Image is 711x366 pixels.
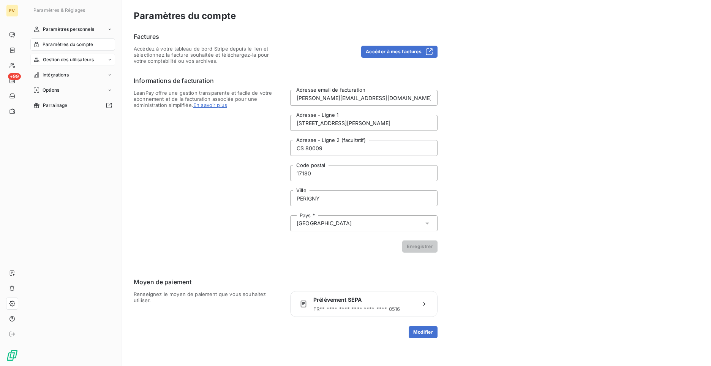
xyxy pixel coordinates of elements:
[297,220,352,227] span: [GEOGRAPHIC_DATA]
[290,140,438,156] input: placeholder
[290,115,438,131] input: placeholder
[134,32,438,41] h6: Factures
[43,41,93,48] span: Paramètres du compte
[30,99,115,111] a: Parrainage
[134,9,699,23] h3: Paramètres du compte
[43,102,68,109] span: Parrainage
[193,102,227,108] span: En savoir plus
[43,56,94,63] span: Gestion des utilisateurs
[33,7,85,13] span: Paramètres & Réglages
[290,165,438,181] input: placeholder
[6,349,18,361] img: Logo LeanPay
[134,46,281,64] span: Accédez à votre tableau de bord Stripe depuis le lien et sélectionnez la facture souhaitée et tél...
[43,87,59,94] span: Options
[8,73,21,80] span: +99
[361,46,438,58] button: Accéder à mes factures
[43,72,69,78] span: Intégrations
[290,190,438,206] input: placeholder
[402,240,438,253] button: Enregistrer
[6,5,18,17] div: EV
[685,340,703,358] iframe: Intercom live chat
[134,76,438,85] h6: Informations de facturation
[409,326,438,338] button: Modifier
[290,90,438,106] input: placeholder
[134,90,281,253] span: LeanPay offre une gestion transparente et facile de votre abonnement et de la facturation associé...
[313,296,414,304] span: Prélèvement SEPA
[134,277,438,286] h6: Moyen de paiement
[43,26,94,33] span: Paramètres personnels
[30,38,115,51] a: Paramètres du compte
[134,291,281,338] span: Renseignez le moyen de paiement que vous souhaitez utiliser.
